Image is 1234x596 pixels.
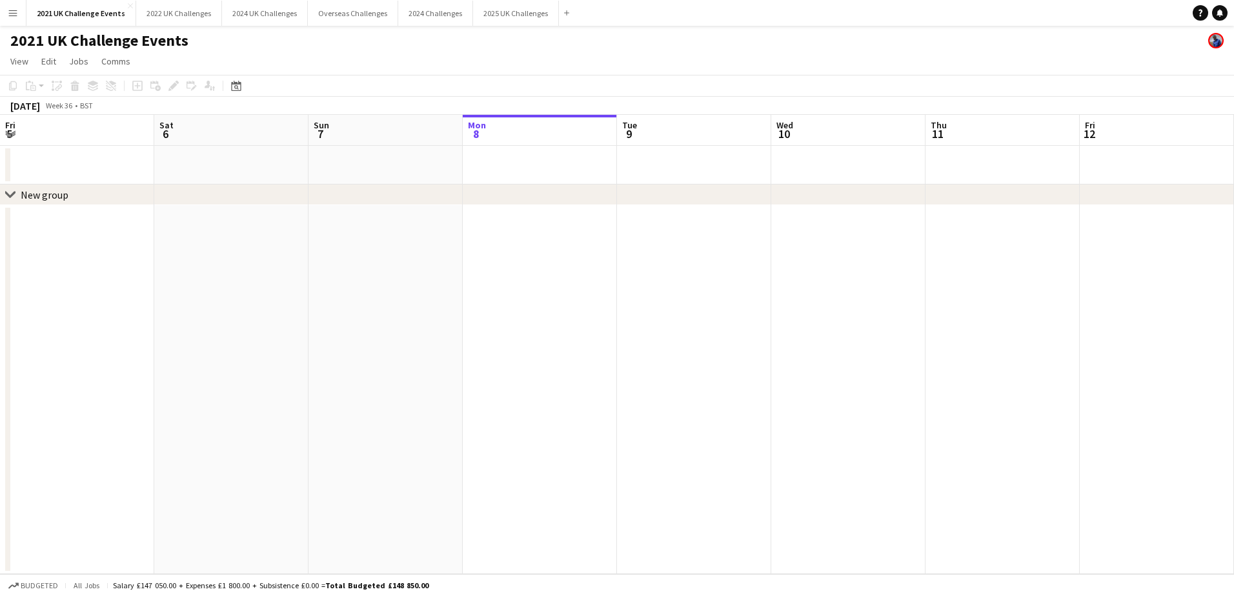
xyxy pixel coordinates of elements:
[159,119,174,131] span: Sat
[473,1,559,26] button: 2025 UK Challenges
[1208,33,1224,48] app-user-avatar: Andy Baker
[10,99,40,112] div: [DATE]
[312,126,329,141] span: 7
[36,53,61,70] a: Edit
[69,55,88,67] span: Jobs
[931,119,947,131] span: Thu
[80,101,93,110] div: BST
[325,581,429,590] span: Total Budgeted £148 850.00
[71,581,102,590] span: All jobs
[314,119,329,131] span: Sun
[6,579,60,593] button: Budgeted
[1083,126,1095,141] span: 12
[468,119,486,131] span: Mon
[5,53,34,70] a: View
[620,126,637,141] span: 9
[96,53,136,70] a: Comms
[157,126,174,141] span: 6
[929,126,947,141] span: 11
[21,188,68,201] div: New group
[101,55,130,67] span: Comms
[41,55,56,67] span: Edit
[222,1,308,26] button: 2024 UK Challenges
[136,1,222,26] button: 2022 UK Challenges
[43,101,75,110] span: Week 36
[21,581,58,590] span: Budgeted
[1085,119,1095,131] span: Fri
[622,119,637,131] span: Tue
[5,119,15,131] span: Fri
[64,53,94,70] a: Jobs
[466,126,486,141] span: 8
[113,581,429,590] div: Salary £147 050.00 + Expenses £1 800.00 + Subsistence £0.00 =
[398,1,473,26] button: 2024 Challenges
[308,1,398,26] button: Overseas Challenges
[774,126,793,141] span: 10
[10,55,28,67] span: View
[3,126,15,141] span: 5
[10,31,188,50] h1: 2021 UK Challenge Events
[26,1,136,26] button: 2021 UK Challenge Events
[776,119,793,131] span: Wed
